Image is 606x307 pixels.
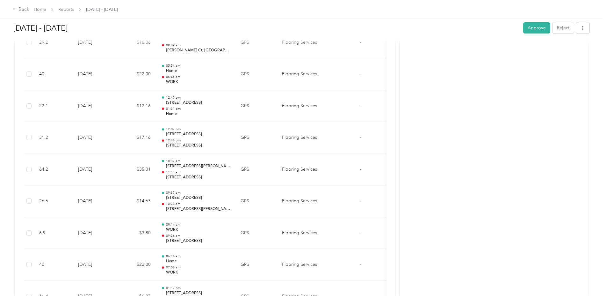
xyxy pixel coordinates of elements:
[360,167,361,172] span: -
[235,122,277,154] td: GPS
[166,138,230,143] p: 12:46 pm
[166,265,230,270] p: 07:06 am
[34,122,73,154] td: 31.2
[360,71,361,77] span: -
[552,22,574,34] button: Reject
[166,191,230,195] p: 09:37 am
[166,143,230,148] p: [STREET_ADDRESS]
[166,206,230,212] p: [STREET_ADDRESS][PERSON_NAME]
[166,100,230,106] p: [STREET_ADDRESS]
[166,270,230,275] p: WORK
[73,249,118,281] td: [DATE]
[13,6,29,13] div: Back
[34,249,73,281] td: 40
[34,7,46,12] a: Home
[118,249,156,281] td: $22.00
[277,185,325,217] td: Flooring Services
[118,122,156,154] td: $17.16
[73,90,118,122] td: [DATE]
[166,227,230,233] p: WORK
[570,271,606,307] iframe: Everlance-gr Chat Button Frame
[166,290,230,296] p: [STREET_ADDRESS]
[235,185,277,217] td: GPS
[277,58,325,90] td: Flooring Services
[73,154,118,186] td: [DATE]
[73,185,118,217] td: [DATE]
[166,107,230,111] p: 01:31 pm
[34,185,73,217] td: 26.6
[235,154,277,186] td: GPS
[166,43,230,48] p: 09:39 am
[277,154,325,186] td: Flooring Services
[166,64,230,68] p: 05:54 am
[34,217,73,249] td: 6.9
[166,75,230,79] p: 06:45 am
[166,258,230,264] p: Home
[73,122,118,154] td: [DATE]
[166,195,230,201] p: [STREET_ADDRESS]
[277,249,325,281] td: Flooring Services
[235,58,277,90] td: GPS
[235,217,277,249] td: GPS
[13,20,519,36] h1: Aug 1 - 31, 2025
[34,154,73,186] td: 64.2
[118,58,156,90] td: $22.00
[166,95,230,100] p: 12:49 pm
[166,48,230,53] p: [PERSON_NAME] Ct, [GEOGRAPHIC_DATA], [GEOGRAPHIC_DATA]
[523,22,550,34] button: Approve
[118,90,156,122] td: $12.16
[166,68,230,74] p: Home
[166,163,230,169] p: [STREET_ADDRESS][PERSON_NAME]
[235,90,277,122] td: GPS
[166,238,230,244] p: [STREET_ADDRESS]
[166,254,230,258] p: 06:14 am
[360,294,361,299] span: -
[166,175,230,180] p: [STREET_ADDRESS]
[360,198,361,204] span: -
[166,79,230,85] p: WORK
[360,230,361,236] span: -
[166,159,230,163] p: 10:37 am
[34,58,73,90] td: 40
[73,217,118,249] td: [DATE]
[166,234,230,238] p: 09:26 am
[166,222,230,227] p: 09:14 am
[58,7,74,12] a: Reports
[118,217,156,249] td: $3.80
[277,217,325,249] td: Flooring Services
[166,286,230,290] p: 01:17 pm
[277,90,325,122] td: Flooring Services
[360,262,361,267] span: -
[73,58,118,90] td: [DATE]
[166,131,230,137] p: [STREET_ADDRESS]
[166,170,230,175] p: 11:55 am
[166,202,230,206] p: 10:23 am
[34,90,73,122] td: 22.1
[277,122,325,154] td: Flooring Services
[235,249,277,281] td: GPS
[360,103,361,109] span: -
[118,185,156,217] td: $14.63
[166,111,230,117] p: Home
[86,6,118,13] span: [DATE] - [DATE]
[360,135,361,140] span: -
[118,154,156,186] td: $35.31
[166,127,230,131] p: 12:02 pm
